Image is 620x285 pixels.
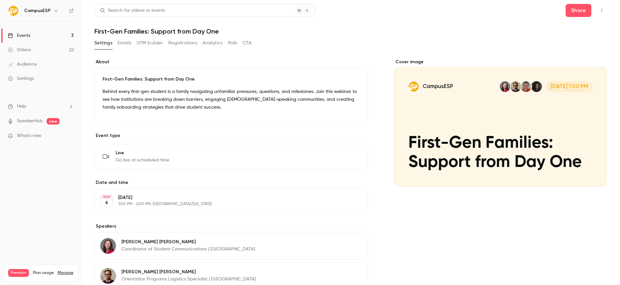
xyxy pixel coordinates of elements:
[118,202,333,207] p: 1:00 PM - 2:00 PM, [GEOGRAPHIC_DATA]/[US_STATE]
[24,7,51,14] h6: CampusESP
[100,7,165,14] div: Search for videos or events
[94,27,607,35] h1: First-Gen Families: Support from Day One
[394,59,607,65] label: Cover image
[94,38,112,48] button: Settings
[17,118,43,125] a: SpeakerHub
[94,59,368,65] label: About
[116,157,169,163] span: Go live at scheduled time
[121,276,256,282] p: Orientation Programs Logistics Specialist | [GEOGRAPHIC_DATA]
[100,268,116,284] img: Kyle Cashin
[17,103,26,110] span: Help
[137,38,163,48] button: UTM builder
[103,76,360,82] p: First-Gen Families: Support from Day One
[168,38,197,48] button: Registrations
[8,32,30,39] div: Events
[116,150,169,156] span: Live
[228,38,237,48] button: Polls
[47,118,60,125] span: new
[121,269,256,275] p: [PERSON_NAME] [PERSON_NAME]
[203,38,223,48] button: Analytics
[8,47,31,53] div: Videos
[8,75,34,82] div: Settings
[118,38,131,48] button: Emails
[105,200,108,206] p: 6
[33,270,54,276] span: Plan usage
[118,194,333,201] p: [DATE]
[566,4,591,17] button: Share
[94,179,368,186] label: Date and time
[100,238,116,254] img: Kelsey Nyman
[8,103,74,110] li: help-dropdown-opener
[103,88,360,111] p: Behind every first-gen student is a family navigating unfamiliar pressures, questions, and milest...
[394,59,607,187] section: Cover image
[101,195,112,199] div: NOV
[8,61,37,67] div: Audience
[58,270,73,276] a: Manage
[243,38,251,48] button: CTA
[94,232,368,260] div: Kelsey Nyman[PERSON_NAME] [PERSON_NAME]Coordinator of Student Communications | [GEOGRAPHIC_DATA]
[8,6,19,16] img: CampusESP
[94,223,368,230] label: Speakers
[121,239,255,245] p: [PERSON_NAME] [PERSON_NAME]
[94,132,368,139] p: Event type
[121,246,255,252] p: Coordinator of Student Communications | [GEOGRAPHIC_DATA]
[8,269,29,277] span: Premium
[17,132,41,139] span: What's new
